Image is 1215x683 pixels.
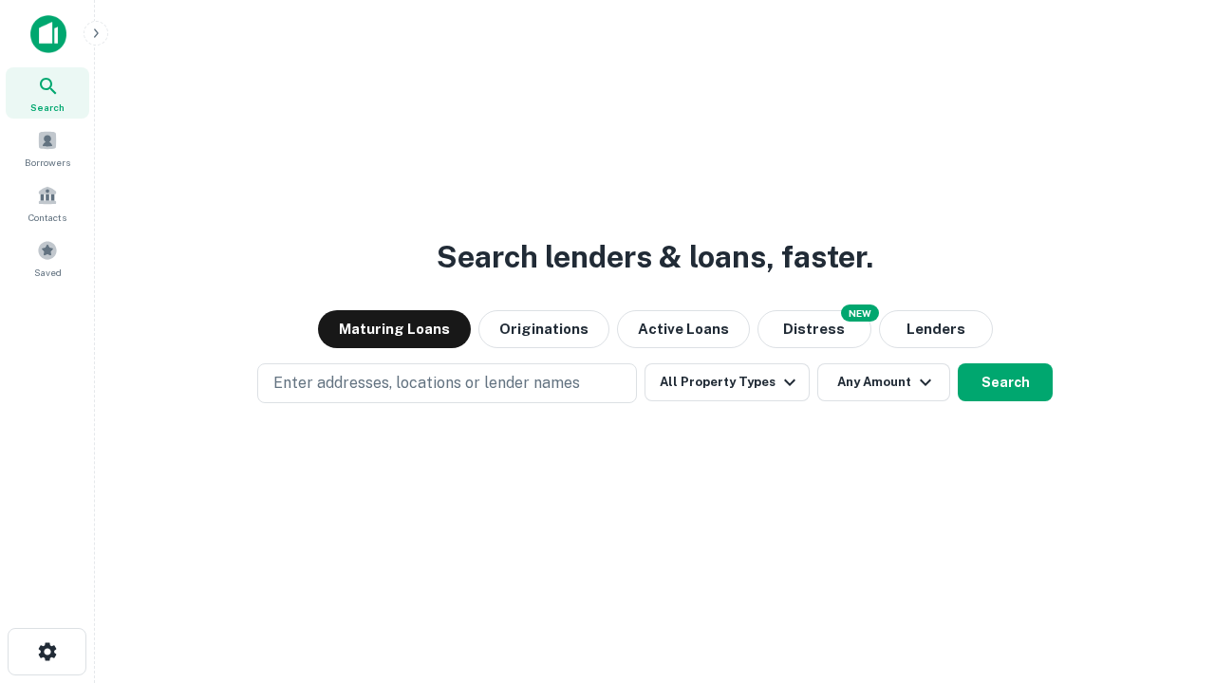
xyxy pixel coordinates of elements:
[617,310,750,348] button: Active Loans
[30,15,66,53] img: capitalize-icon.png
[34,265,62,280] span: Saved
[437,234,873,280] h3: Search lenders & loans, faster.
[6,177,89,229] a: Contacts
[6,122,89,174] a: Borrowers
[318,310,471,348] button: Maturing Loans
[28,210,66,225] span: Contacts
[841,305,879,322] div: NEW
[25,155,70,170] span: Borrowers
[958,363,1053,401] button: Search
[30,100,65,115] span: Search
[879,310,993,348] button: Lenders
[6,67,89,119] a: Search
[817,363,950,401] button: Any Amount
[273,372,580,395] p: Enter addresses, locations or lender names
[478,310,609,348] button: Originations
[757,310,871,348] button: Search distressed loans with lien and other non-mortgage details.
[645,363,810,401] button: All Property Types
[257,363,637,403] button: Enter addresses, locations or lender names
[6,232,89,284] a: Saved
[1120,531,1215,622] iframe: Chat Widget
